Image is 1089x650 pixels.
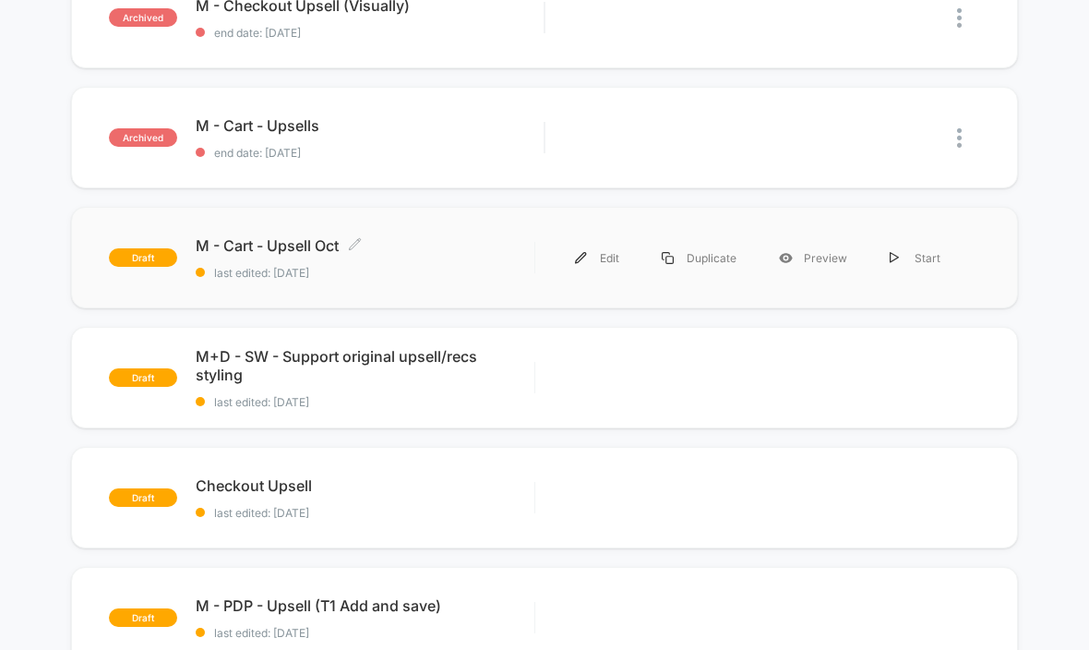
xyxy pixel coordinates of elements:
span: end date: [DATE] [196,146,544,160]
span: draft [109,368,177,387]
span: M - Cart - Upsell Oct [196,236,534,255]
img: close [957,128,962,148]
img: menu [890,252,899,264]
span: draft [109,488,177,507]
img: close [957,8,962,28]
div: Start [868,237,962,279]
span: last edited: [DATE] [196,395,534,409]
span: archived [109,128,177,147]
div: Duplicate [640,237,758,279]
span: last edited: [DATE] [196,506,534,520]
img: menu [575,252,587,264]
img: menu [662,252,674,264]
span: M+D - SW - Support original upsell/recs styling [196,347,534,384]
span: archived [109,8,177,27]
span: last edited: [DATE] [196,266,534,280]
span: M - PDP - Upsell (T1 Add and save) [196,596,534,615]
span: Checkout Upsell [196,476,534,495]
span: end date: [DATE] [196,26,544,40]
span: last edited: [DATE] [196,626,534,640]
div: Preview [758,237,868,279]
div: Edit [554,237,640,279]
span: draft [109,248,177,267]
span: M - Cart - Upsells [196,116,544,135]
span: draft [109,608,177,627]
